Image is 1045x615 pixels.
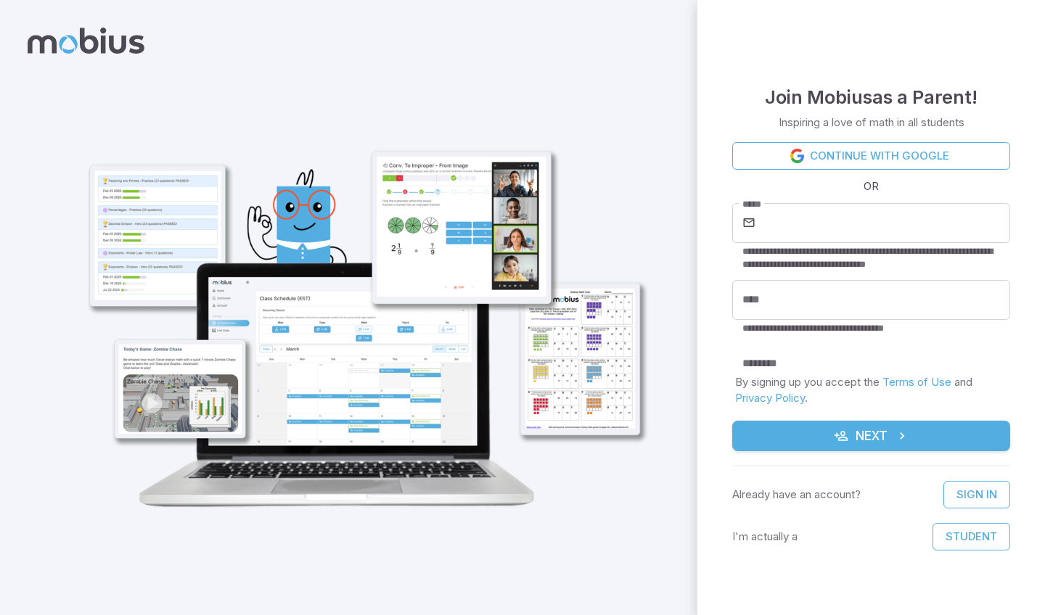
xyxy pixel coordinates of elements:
[732,142,1010,170] a: Continue with Google
[882,375,951,389] a: Terms of Use
[732,487,861,503] p: Already have an account?
[732,421,1010,451] button: Next
[60,85,660,526] img: parent_1-illustration
[933,523,1010,550] button: Student
[943,481,1010,508] a: Sign In
[735,391,805,405] a: Privacy Policy
[860,178,882,194] span: OR
[765,83,978,112] h4: Join Mobius as a Parent !
[732,529,798,545] p: I'm actually a
[735,374,1007,406] p: By signing up you accept the and .
[779,115,964,131] p: Inspiring a love of math in all students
